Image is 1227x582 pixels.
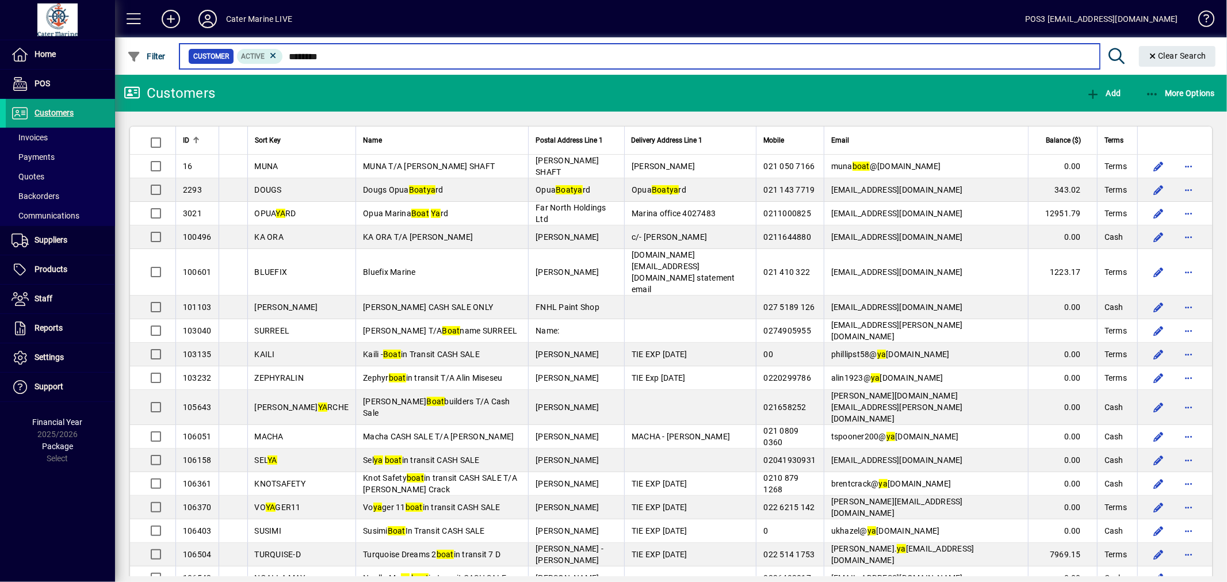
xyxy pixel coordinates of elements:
span: 103135 [183,350,212,359]
span: Sel in transit CASH SALE [363,455,480,465]
span: Filter [127,52,166,61]
a: Invoices [6,128,115,147]
span: [EMAIL_ADDRESS][DOMAIN_NAME] [831,185,963,194]
span: Home [35,49,56,59]
span: alin1923@ [DOMAIN_NAME] [831,373,943,382]
span: MUNA T/A [PERSON_NAME] SHAFT [363,162,495,171]
span: 16 [183,162,193,171]
span: [PERSON_NAME] [536,350,599,359]
span: [PERSON_NAME][DOMAIN_NAME][EMAIL_ADDRESS][PERSON_NAME][DOMAIN_NAME] [831,391,963,423]
td: 0.00 [1028,366,1097,390]
span: Cash [1104,478,1123,489]
span: 00 [763,350,773,359]
em: Ya [431,209,441,218]
span: 021 410 322 [763,267,810,277]
span: Delivery Address Line 1 [632,134,703,147]
span: TIE EXP [DATE] [632,526,687,535]
span: KA ORA T/A [PERSON_NAME] [363,232,473,242]
em: boat [389,373,406,382]
span: SEL [255,455,277,465]
td: 0.00 [1028,449,1097,472]
span: Payments [12,152,55,162]
span: Terms [1104,208,1127,219]
button: Edit [1149,298,1168,316]
span: Invoices [12,133,48,142]
span: Terms [1104,160,1127,172]
span: Reports [35,323,63,332]
em: ya [374,455,383,465]
span: tspooner200@ [DOMAIN_NAME] [831,432,959,441]
button: Edit [1149,181,1168,199]
button: Add [152,9,189,29]
span: [PERSON_NAME] [536,267,599,277]
span: [PERSON_NAME] RCHE [255,403,349,412]
span: 106361 [183,479,212,488]
span: [PERSON_NAME] [536,455,599,465]
div: Mobile [763,134,816,147]
button: Edit [1149,321,1168,340]
span: 103040 [183,326,212,335]
span: Balance ($) [1046,134,1081,147]
button: Edit [1149,522,1168,540]
span: TIE EXP [DATE] [632,479,687,488]
span: Name [363,134,382,147]
button: More options [1179,545,1198,564]
span: KNOTSAFETY [255,479,306,488]
span: Terms [1104,184,1127,196]
span: Terms [1104,325,1127,336]
button: More options [1179,228,1198,246]
span: ID [183,134,189,147]
em: ya [871,373,880,382]
span: [PERSON_NAME] T/A name SURREEL [363,326,517,335]
a: Communications [6,206,115,225]
span: Cash [1104,525,1123,537]
button: Edit [1149,427,1168,446]
td: 0.00 [1028,390,1097,425]
em: Boat [427,397,445,406]
span: 101103 [183,303,212,312]
button: More options [1179,474,1198,493]
span: Support [35,382,63,391]
a: Backorders [6,186,115,206]
span: [PERSON_NAME] builders T/A Cash Sale [363,397,510,418]
a: Reports [6,314,115,343]
button: More options [1179,522,1198,540]
span: 021658252 [763,403,806,412]
em: ya [879,479,888,488]
em: Boat [409,185,427,194]
a: Suppliers [6,226,115,255]
span: [PERSON_NAME] CASH SALE ONLY [363,303,493,312]
div: Name [363,134,521,147]
em: ya [373,503,383,512]
em: boat [853,162,870,171]
span: Cash [1104,431,1123,442]
button: More options [1179,263,1198,281]
span: Active [242,52,265,60]
span: 106158 [183,455,212,465]
span: 0 [763,526,768,535]
button: More Options [1142,83,1218,104]
span: Dougs Opua rd [363,185,444,194]
button: Edit [1149,451,1168,469]
a: Home [6,40,115,69]
button: Filter [124,46,169,67]
div: Balance ($) [1035,134,1091,147]
button: Edit [1149,498,1168,516]
span: muna @[DOMAIN_NAME] [831,162,941,171]
span: Staff [35,294,52,303]
span: Opua Marina rd [363,209,448,218]
em: ya [897,544,906,553]
button: More options [1179,398,1198,416]
em: ya [574,185,583,194]
div: ID [183,134,212,147]
button: More options [1179,451,1198,469]
span: Turquoise Dreams 2 in transit 7 D [363,550,500,559]
em: boat [437,550,454,559]
span: Vo ger 11 in transit CASH SALE [363,503,500,512]
a: POS [6,70,115,98]
span: Suppliers [35,235,67,244]
span: 0211644880 [763,232,811,242]
em: ya [670,185,679,194]
button: More options [1179,369,1198,387]
span: Terms [1104,349,1127,360]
